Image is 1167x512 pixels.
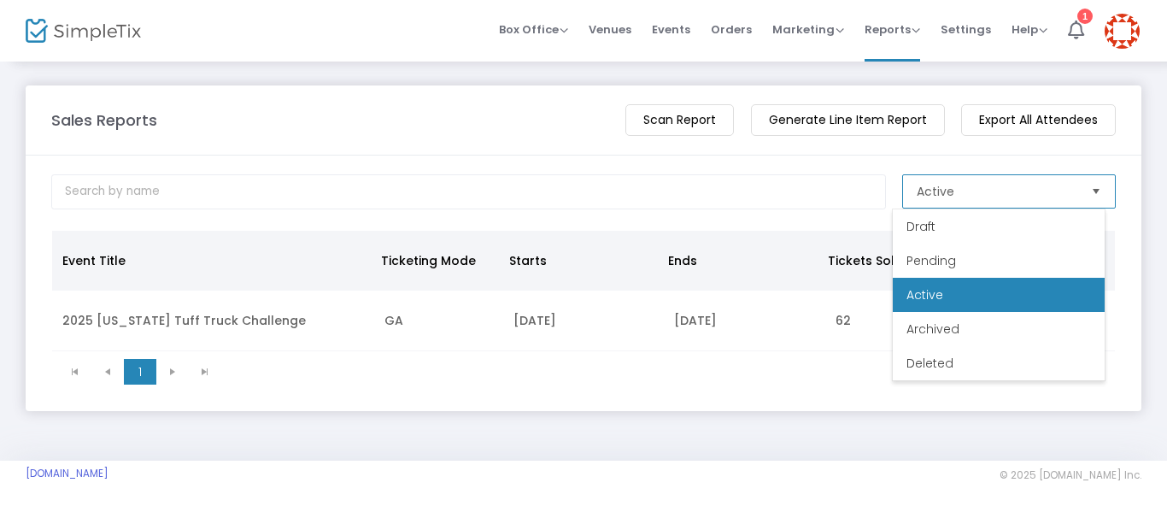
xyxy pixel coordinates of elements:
[906,252,956,269] span: Pending
[658,231,818,291] th: Ends
[371,231,498,291] th: Ticketing Mode
[51,109,157,132] m-panel-title: Sales Reports
[751,104,945,136] m-button: Generate Line Item Report
[1000,468,1141,482] span: © 2025 [DOMAIN_NAME] Inc.
[825,291,954,351] td: 62
[625,104,734,136] m-button: Scan Report
[652,8,690,51] span: Events
[711,8,752,51] span: Orders
[52,231,1115,351] div: Data table
[374,291,503,351] td: GA
[906,355,953,372] span: Deleted
[589,8,631,51] span: Venues
[961,104,1116,136] m-button: Export All Attendees
[26,467,108,480] a: [DOMAIN_NAME]
[52,291,374,351] td: 2025 [US_STATE] Tuff Truck Challenge
[499,21,568,38] span: Box Office
[906,286,943,303] span: Active
[51,174,886,209] input: Search by name
[917,183,954,200] span: Active
[1084,175,1108,208] button: Select
[52,231,371,291] th: Event Title
[1077,9,1093,24] div: 1
[503,291,664,351] td: [DATE]
[124,359,156,385] span: Page 1
[664,291,824,351] td: [DATE]
[941,8,991,51] span: Settings
[1012,21,1047,38] span: Help
[818,231,945,291] th: Tickets Sold
[772,21,844,38] span: Marketing
[233,363,1096,380] kendo-pager-info: 1 - 1 of 1 items
[499,231,659,291] th: Starts
[906,321,959,338] span: Archived
[906,218,935,235] span: Draft
[865,21,920,38] span: Reports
